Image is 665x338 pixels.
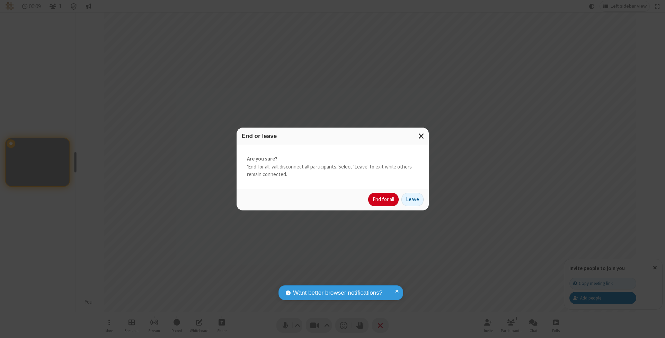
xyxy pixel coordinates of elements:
[401,193,424,207] button: Leave
[368,193,399,207] button: End for all
[237,145,429,189] div: 'End for all' will disconnect all participants. Select 'Leave' to exit while others remain connec...
[414,128,429,145] button: Close modal
[242,133,424,139] h3: End or leave
[293,288,382,297] span: Want better browser notifications?
[247,155,418,163] strong: Are you sure?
